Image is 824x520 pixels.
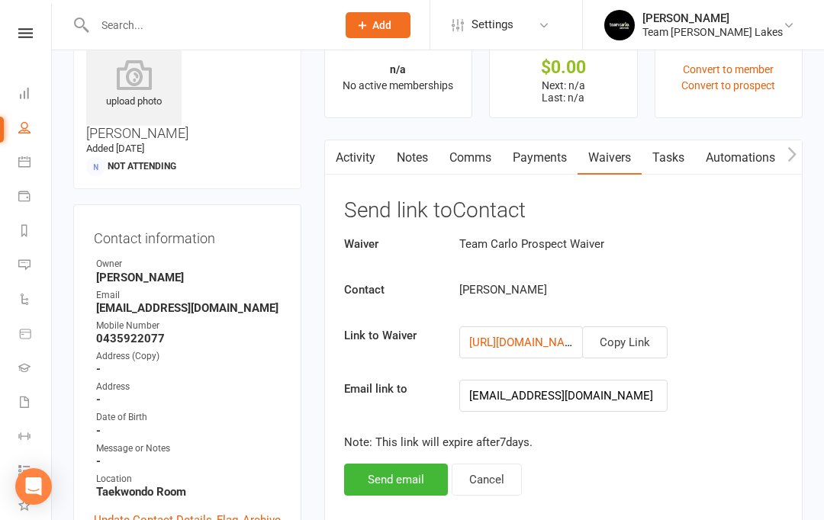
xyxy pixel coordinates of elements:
a: Payments [502,140,578,175]
a: Automations [695,140,786,175]
a: Waivers [578,140,642,175]
p: Next: n/a Last: n/a [504,79,623,104]
span: Settings [472,8,513,42]
div: Team [PERSON_NAME] Lakes [642,25,783,39]
span: Not Attending [108,161,176,172]
h3: Contact information [94,225,281,246]
input: Search... [90,14,326,36]
label: Waiver [333,235,448,253]
p: Note: This link will expire after 7 days. [344,433,783,451]
strong: [PERSON_NAME] [96,271,281,284]
h3: [PERSON_NAME] [86,30,288,141]
a: Tasks [642,140,695,175]
a: Calendar [18,146,53,181]
button: Copy Link [582,326,668,358]
div: Address [96,380,281,394]
div: Location [96,472,281,486]
div: Owner [96,257,281,271]
div: Team Carlo Prospect Waiver [448,235,717,253]
strong: - [96,424,281,438]
span: Add [372,19,391,31]
button: Add [346,12,410,38]
label: Email link to [333,380,448,398]
div: Address (Copy) [96,349,281,364]
img: thumb_image1603260965.png [604,10,635,40]
a: Payments [18,181,53,215]
button: Cancel [452,464,522,496]
strong: - [96,393,281,406]
div: $0.00 [504,59,623,75]
strong: n/a [390,63,406,75]
a: Convert to member [683,63,774,75]
a: People [18,112,53,146]
a: Product Sales [18,318,53,352]
strong: 0435922077 [96,332,281,345]
a: Notes [386,140,439,175]
a: Convert to prospect [681,79,775,91]
label: Link to Waiver [333,326,448,345]
div: [PERSON_NAME] [448,281,717,299]
div: Open Intercom Messenger [15,468,52,505]
strong: - [96,454,281,468]
strong: - [96,362,281,376]
a: Reports [18,215,53,249]
a: Dashboard [18,78,53,112]
strong: Taekwondo Room [96,485,281,499]
div: Date of Birth [96,410,281,425]
div: upload photo [86,59,182,110]
a: [URL][DOMAIN_NAME] [469,335,584,349]
button: Send email [344,464,448,496]
div: Email [96,288,281,303]
a: Activity [325,140,386,175]
label: Contact [333,281,448,299]
a: Comms [439,140,502,175]
time: Added [DATE] [86,143,144,154]
div: Message or Notes [96,441,281,456]
div: [PERSON_NAME] [642,11,783,25]
strong: [EMAIL_ADDRESS][DOMAIN_NAME] [96,301,281,315]
h3: Send link to Contact [344,199,783,223]
span: No active memberships [343,79,453,91]
div: Mobile Number [96,319,281,333]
